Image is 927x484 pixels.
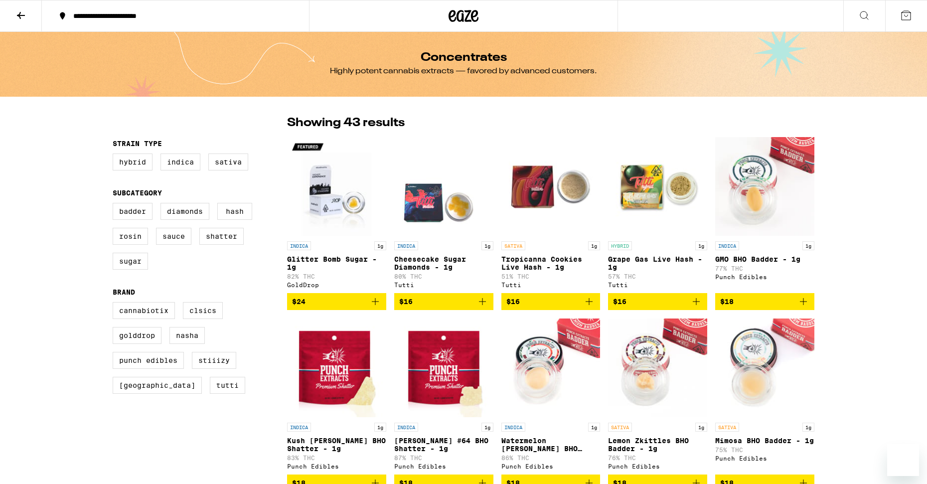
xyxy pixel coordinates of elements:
div: Highly potent cannabis extracts — favored by advanced customers. [330,66,597,77]
p: 83% THC [287,455,386,461]
p: 1g [695,241,707,250]
p: 1g [374,423,386,432]
label: GoldDrop [113,327,161,344]
label: Rosin [113,228,148,245]
legend: Strain Type [113,140,162,148]
p: INDICA [394,241,418,250]
img: Tutti - Tropicanna Cookies Live Hash - 1g [501,137,601,236]
p: 1g [802,423,814,432]
div: Punch Edibles [715,455,814,462]
p: 1g [481,241,493,250]
span: $24 [292,298,306,306]
p: 86% THC [501,455,601,461]
img: Punch Edibles - Kush Mintz BHO Shatter - 1g [287,318,386,418]
label: Tutti [210,377,245,394]
a: Open page for Cheesecake Sugar Diamonds - 1g from Tutti [394,137,493,293]
p: Watermelon [PERSON_NAME] BHO [PERSON_NAME] - 1g [501,437,601,453]
a: Open page for GMO BHO Badder - 1g from Punch Edibles [715,137,814,293]
p: 51% THC [501,273,601,280]
p: INDICA [394,423,418,432]
p: 77% THC [715,265,814,272]
p: 1g [695,423,707,432]
img: GoldDrop - Glitter Bomb Sugar - 1g [287,137,386,236]
iframe: Button to launch messaging window [887,444,919,476]
a: Open page for Tropicanna Cookies Live Hash - 1g from Tutti [501,137,601,293]
img: Tutti - Grape Gas Live Hash - 1g [608,137,707,236]
a: Open page for Glitter Bomb Sugar - 1g from GoldDrop [287,137,386,293]
button: Add to bag [608,293,707,310]
p: GMO BHO Badder - 1g [715,255,814,263]
div: Punch Edibles [287,463,386,470]
button: Add to bag [501,293,601,310]
a: Open page for Kush Mintz BHO Shatter - 1g from Punch Edibles [287,318,386,475]
p: SATIVA [608,423,632,432]
label: Badder [113,203,153,220]
label: Diamonds [160,203,209,220]
label: Punch Edibles [113,352,184,369]
p: Glitter Bomb Sugar - 1g [287,255,386,271]
p: 1g [588,241,600,250]
p: Showing 43 results [287,115,405,132]
p: INDICA [715,241,739,250]
p: 1g [481,423,493,432]
p: SATIVA [501,241,525,250]
p: 87% THC [394,455,493,461]
h1: Concentrates [421,52,507,64]
p: 80% THC [394,273,493,280]
label: Shatter [199,228,244,245]
p: INDICA [287,241,311,250]
img: Punch Edibles - Mimosa BHO Badder - 1g [715,318,814,418]
div: GoldDrop [287,282,386,288]
label: Indica [160,154,200,170]
p: 57% THC [608,273,707,280]
label: Sugar [113,253,148,270]
img: Punch Edibles - Runtz #64 BHO Shatter - 1g [394,318,493,418]
div: Punch Edibles [394,463,493,470]
label: CLSICS [183,302,223,319]
div: Tutti [394,282,493,288]
label: Hash [217,203,252,220]
a: Open page for Lemon Zkittles BHO Badder - 1g from Punch Edibles [608,318,707,475]
a: Open page for Watermelon Runtz BHO Badder - 1g from Punch Edibles [501,318,601,475]
span: $16 [399,298,413,306]
legend: Subcategory [113,189,162,197]
p: Tropicanna Cookies Live Hash - 1g [501,255,601,271]
p: [PERSON_NAME] #64 BHO Shatter - 1g [394,437,493,453]
p: 82% THC [287,273,386,280]
span: $16 [613,298,626,306]
span: $18 [720,298,734,306]
label: Sativa [208,154,248,170]
p: 75% THC [715,447,814,453]
p: HYBRID [608,241,632,250]
img: Punch Edibles - Watermelon Runtz BHO Badder - 1g [501,318,601,418]
div: Tutti [608,282,707,288]
p: SATIVA [715,423,739,432]
p: Mimosa BHO Badder - 1g [715,437,814,445]
div: Punch Edibles [501,463,601,470]
p: 1g [374,241,386,250]
p: INDICA [501,423,525,432]
a: Open page for Grape Gas Live Hash - 1g from Tutti [608,137,707,293]
button: Add to bag [287,293,386,310]
div: Punch Edibles [608,463,707,470]
label: Cannabiotix [113,302,175,319]
span: $16 [506,298,520,306]
label: Hybrid [113,154,153,170]
p: INDICA [287,423,311,432]
div: Punch Edibles [715,274,814,280]
p: 1g [802,241,814,250]
p: Cheesecake Sugar Diamonds - 1g [394,255,493,271]
a: Open page for Runtz #64 BHO Shatter - 1g from Punch Edibles [394,318,493,475]
button: Add to bag [394,293,493,310]
img: Punch Edibles - GMO BHO Badder - 1g [715,137,814,236]
label: [GEOGRAPHIC_DATA] [113,377,202,394]
legend: Brand [113,288,135,296]
p: Grape Gas Live Hash - 1g [608,255,707,271]
label: STIIIZY [192,352,236,369]
a: Open page for Mimosa BHO Badder - 1g from Punch Edibles [715,318,814,475]
label: Sauce [156,228,191,245]
img: Tutti - Cheesecake Sugar Diamonds - 1g [394,137,493,236]
p: 1g [588,423,600,432]
p: Lemon Zkittles BHO Badder - 1g [608,437,707,453]
div: Tutti [501,282,601,288]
